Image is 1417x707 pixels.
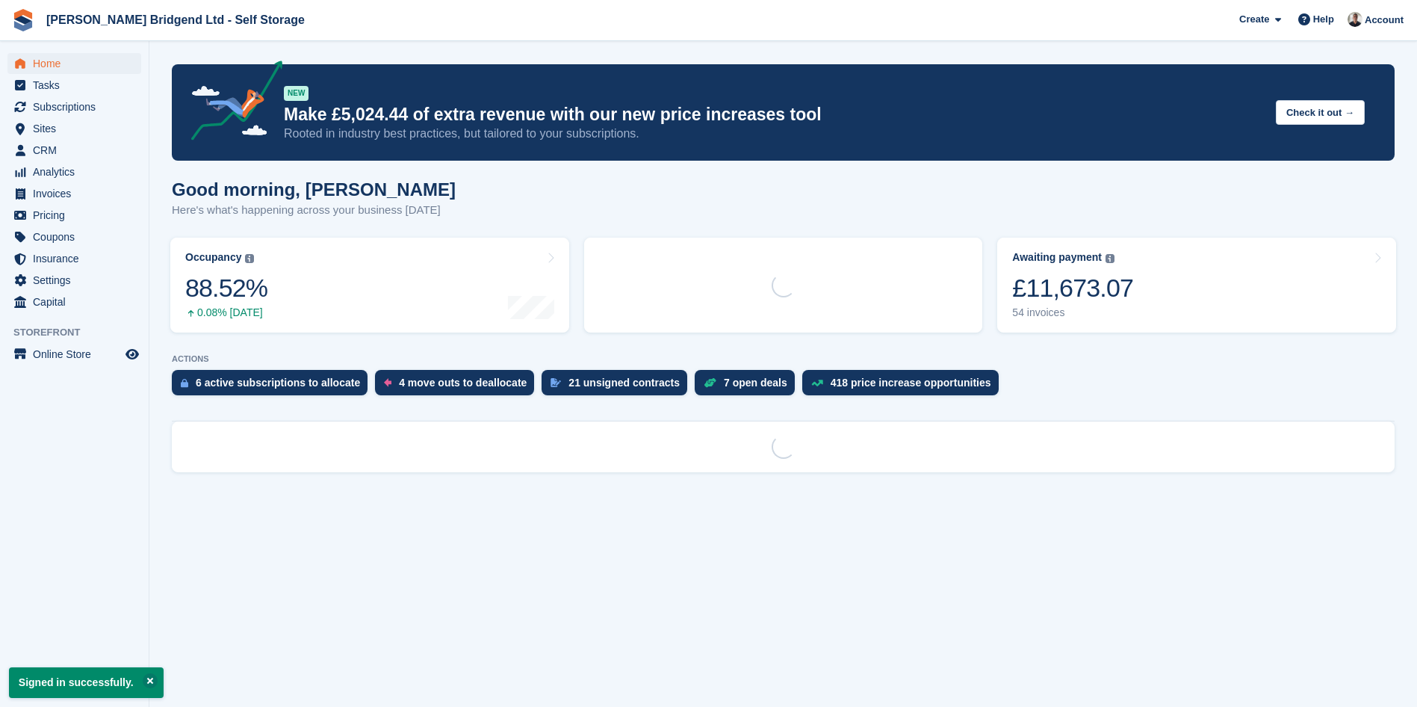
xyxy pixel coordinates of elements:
div: Awaiting payment [1012,251,1102,264]
span: Pricing [33,205,123,226]
a: [PERSON_NAME] Bridgend Ltd - Self Storage [40,7,311,32]
img: price-adjustments-announcement-icon-8257ccfd72463d97f412b2fc003d46551f7dbcb40ab6d574587a9cd5c0d94... [179,61,283,146]
span: Invoices [33,183,123,204]
span: Settings [33,270,123,291]
span: Account [1365,13,1404,28]
a: 418 price increase opportunities [802,370,1006,403]
a: menu [7,226,141,247]
img: icon-info-grey-7440780725fd019a000dd9b08b2336e03edf1995a4989e88bcd33f0948082b44.svg [1106,254,1114,263]
a: Occupancy 88.52% 0.08% [DATE] [170,238,569,333]
a: menu [7,291,141,312]
p: Make £5,024.44 of extra revenue with our new price increases tool [284,104,1264,126]
div: 6 active subscriptions to allocate [196,377,360,389]
p: Signed in successfully. [9,667,164,698]
div: 7 open deals [724,377,787,389]
div: Occupancy [185,251,241,264]
img: Rhys Jones [1348,12,1362,27]
img: active_subscription_to_allocate_icon-d502201f5373d7db506a760aba3b589e785aa758c864c3986d89f69b8ff3... [181,378,188,388]
h1: Good morning, [PERSON_NAME] [172,179,456,200]
a: menu [7,96,141,117]
div: 0.08% [DATE] [185,306,267,319]
div: 21 unsigned contracts [568,377,680,389]
img: deal-1b604bf984904fb50ccaf53a9ad4b4a5d6e5aea283cecdc64d6e3604feb123c2.svg [704,377,716,388]
a: 6 active subscriptions to allocate [172,370,375,403]
a: menu [7,118,141,139]
button: Check it out → [1276,100,1365,125]
a: 4 move outs to deallocate [375,370,542,403]
a: menu [7,140,141,161]
div: 54 invoices [1012,306,1133,319]
span: Create [1239,12,1269,27]
p: Here's what's happening across your business [DATE] [172,202,456,219]
div: NEW [284,86,308,101]
a: 7 open deals [695,370,802,403]
span: CRM [33,140,123,161]
div: 88.52% [185,273,267,303]
img: contract_signature_icon-13c848040528278c33f63329250d36e43548de30e8caae1d1a13099fd9432cc5.svg [551,378,561,387]
a: menu [7,205,141,226]
span: Online Store [33,344,123,365]
a: menu [7,183,141,204]
div: 4 move outs to deallocate [399,377,527,389]
a: menu [7,53,141,74]
span: Analytics [33,161,123,182]
p: ACTIONS [172,354,1395,364]
div: 418 price increase opportunities [831,377,991,389]
span: Sites [33,118,123,139]
span: Help [1313,12,1334,27]
span: Home [33,53,123,74]
img: price_increase_opportunities-93ffe204e8149a01c8c9dc8f82e8f89637d9d84a8eef4429ea346261dce0b2c0.svg [811,380,823,386]
a: Preview store [123,345,141,363]
img: move_outs_to_deallocate_icon-f764333ba52eb49d3ac5e1228854f67142a1ed5810a6f6cc68b1a99e826820c5.svg [384,378,391,387]
p: Rooted in industry best practices, but tailored to your subscriptions. [284,126,1264,142]
a: Awaiting payment £11,673.07 54 invoices [997,238,1396,333]
span: Insurance [33,248,123,269]
a: menu [7,75,141,96]
span: Subscriptions [33,96,123,117]
img: stora-icon-8386f47178a22dfd0bd8f6a31ec36ba5ce8667c1dd55bd0f319d3a0aa187defe.svg [12,9,34,31]
span: Capital [33,291,123,312]
a: 21 unsigned contracts [542,370,695,403]
span: Tasks [33,75,123,96]
a: menu [7,161,141,182]
a: menu [7,344,141,365]
span: Storefront [13,325,149,340]
div: £11,673.07 [1012,273,1133,303]
img: icon-info-grey-7440780725fd019a000dd9b08b2336e03edf1995a4989e88bcd33f0948082b44.svg [245,254,254,263]
a: menu [7,248,141,269]
span: Coupons [33,226,123,247]
a: menu [7,270,141,291]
